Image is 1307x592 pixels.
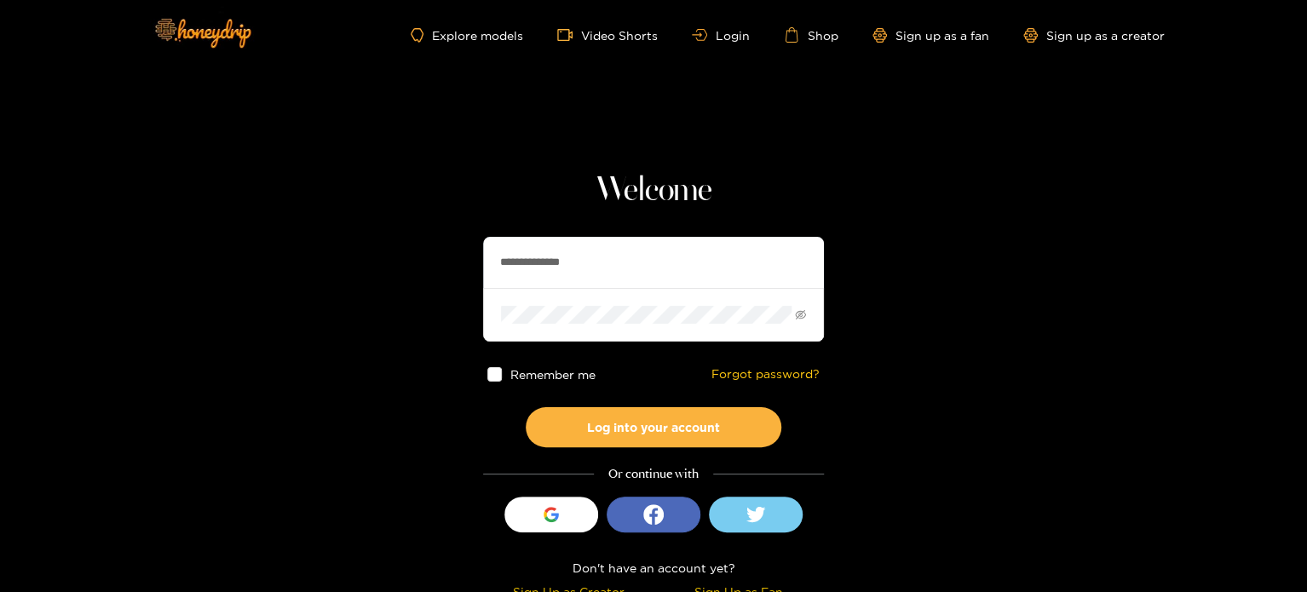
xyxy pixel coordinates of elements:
[872,28,989,43] a: Sign up as a fan
[692,29,750,42] a: Login
[557,27,581,43] span: video-camera
[784,27,838,43] a: Shop
[557,27,658,43] a: Video Shorts
[795,309,806,320] span: eye-invisible
[711,367,820,382] a: Forgot password?
[483,558,824,578] div: Don't have an account yet?
[411,28,523,43] a: Explore models
[526,407,781,447] button: Log into your account
[1023,28,1165,43] a: Sign up as a creator
[483,464,824,484] div: Or continue with
[510,368,596,381] span: Remember me
[483,170,824,211] h1: Welcome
